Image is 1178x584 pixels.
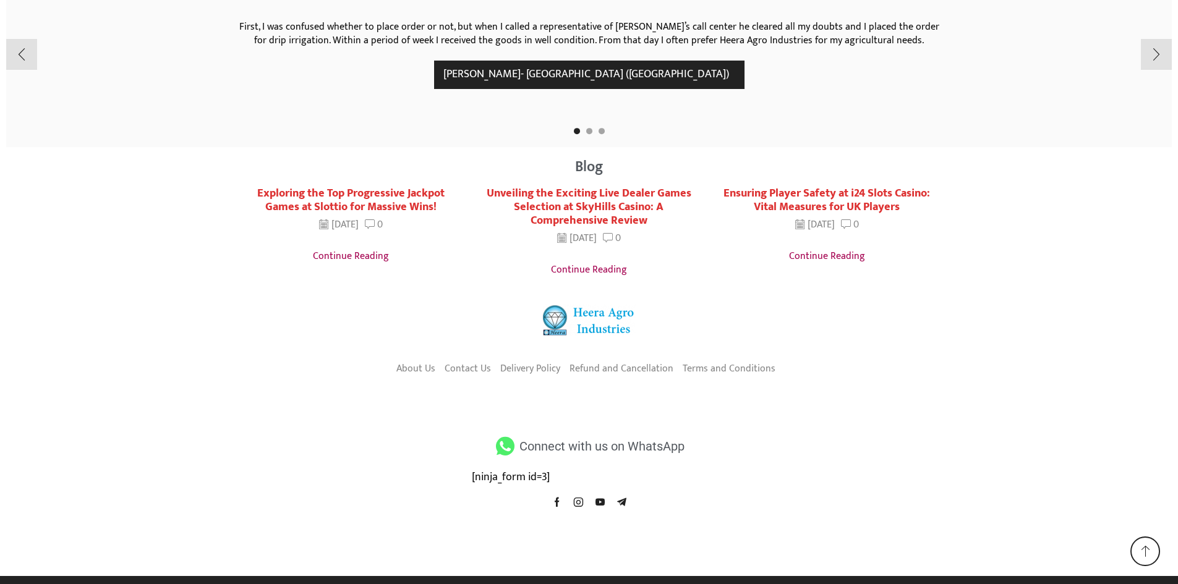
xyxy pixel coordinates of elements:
span: Continue reading [551,262,627,278]
div: 9 / 16 [473,187,705,279]
span: 0 [615,230,621,246]
time: [DATE] [319,218,359,232]
a: About Us [396,358,435,379]
a: Contact Us [445,358,491,379]
div: Previous slide [6,39,37,70]
span: 0 [377,216,383,232]
a: Terms and Conditions [683,358,775,379]
span: Connect with us on WhatsApp [516,435,685,457]
a: 0 [603,231,621,245]
span: 0 [853,216,859,232]
span: Go to slide 3 [599,128,605,134]
div: [ninja_form id=3] [472,470,707,486]
a: Delivery Policy [500,358,560,379]
span: Go to slide 2 [586,128,592,134]
h2: Blog [243,159,936,174]
span: Go to slide 1 [574,128,580,134]
a: Unveiling the Exciting Live Dealer Games Selection at SkyHills Casino: A Comprehensive Review [487,184,691,230]
a: 0 [841,218,859,232]
div: Next slide [1141,39,1172,70]
time: [DATE] [795,218,835,232]
a: Continue reading [244,242,458,265]
time: [DATE] [557,231,597,245]
div: 10 / 16 [711,187,943,265]
span: Continue reading [313,248,389,264]
a: Ensuring Player Safety at i24 Slots Casino: Vital Measures for UK Players [723,184,930,216]
a: 0 [365,218,383,232]
a: Continue reading [720,242,934,265]
img: heera-logo-84.png [543,305,636,336]
a: Continue reading [482,256,696,279]
span: Continue reading [789,248,865,264]
div: 8 / 16 [235,187,467,265]
div: First, I was confused whether to place order or not, but when I called a representative of [PERSO... [237,20,942,49]
a: Refund and Cancellation [570,358,673,379]
a: Exploring the Top Progressive Jackpot Games at Slottio for Massive Wins! [257,184,445,216]
div: [PERSON_NAME]- [GEOGRAPHIC_DATA] ([GEOGRAPHIC_DATA]) [434,61,745,89]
